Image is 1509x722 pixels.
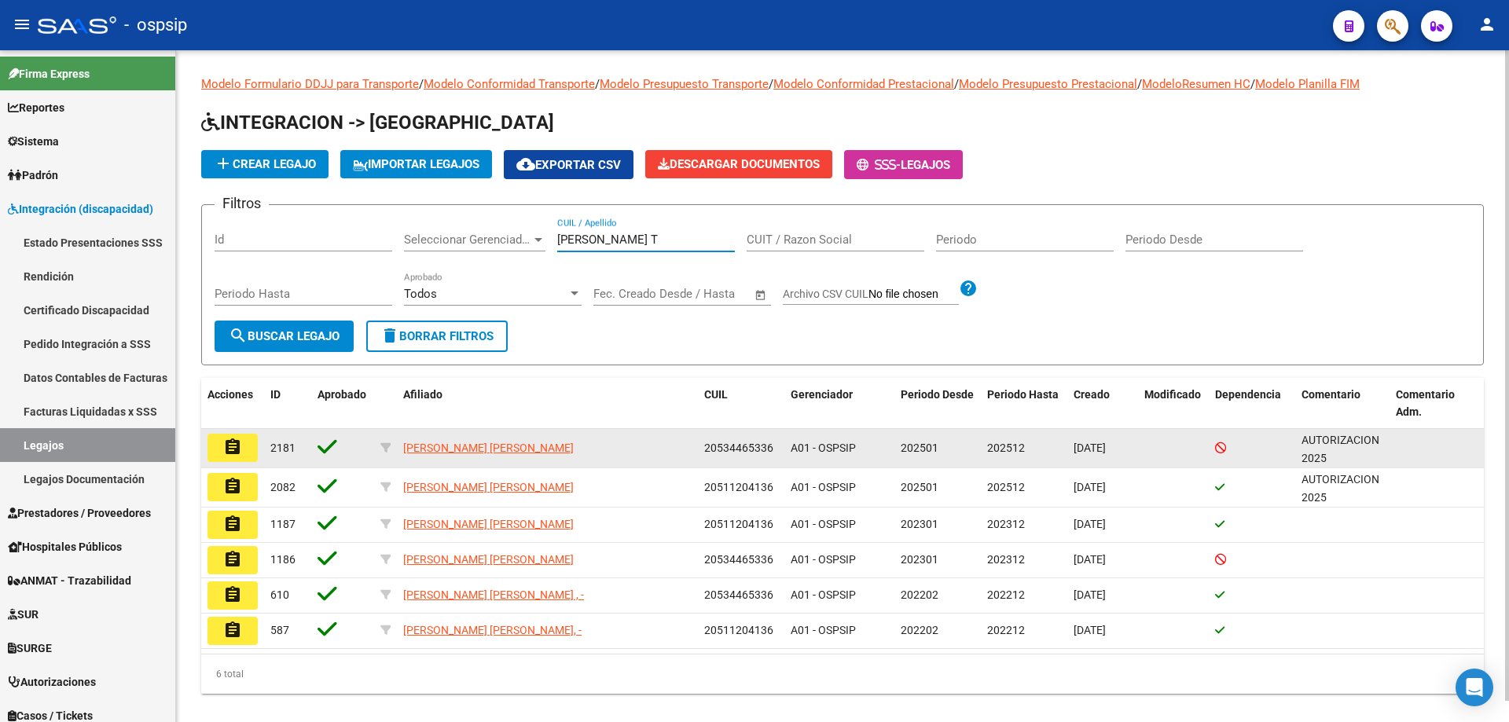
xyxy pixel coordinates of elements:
span: [PERSON_NAME] [PERSON_NAME], - [403,624,582,636]
span: AUTORIZACION 2025 [1302,434,1379,464]
mat-icon: person [1478,15,1496,34]
mat-icon: help [959,279,978,298]
mat-icon: search [229,326,248,345]
span: SUR [8,606,39,623]
span: [DATE] [1074,442,1106,454]
span: Reportes [8,99,64,116]
span: 20511204136 [704,518,773,530]
span: Borrar Filtros [380,329,494,343]
a: Modelo Presupuesto Prestacional [959,77,1137,91]
span: Descargar Documentos [658,157,820,171]
span: SURGE [8,640,52,657]
span: 202212 [987,588,1025,601]
mat-icon: cloud_download [516,155,535,174]
datatable-header-cell: Gerenciador [784,378,894,430]
span: [DATE] [1074,624,1106,636]
span: A01 - OSPSIP [791,442,856,454]
button: Exportar CSV [504,150,633,179]
span: 20534465336 [704,553,773,566]
datatable-header-cell: ID [264,378,311,430]
span: [DATE] [1074,588,1106,601]
mat-icon: assignment [223,438,242,456]
span: Creado [1074,388,1110,401]
span: Periodo Desde [901,388,974,401]
span: CUIL [704,388,728,401]
datatable-header-cell: Modificado [1138,378,1209,430]
span: A01 - OSPSIP [791,518,856,530]
span: IMPORTAR LEGAJOS [353,157,479,171]
span: 202312 [987,553,1025,566]
span: 2181 [270,442,296,454]
span: 202212 [987,624,1025,636]
span: 202512 [987,442,1025,454]
mat-icon: assignment [223,515,242,533]
a: Modelo Conformidad Prestacional [773,77,954,91]
span: Comentario Adm. [1396,388,1455,419]
span: A01 - OSPSIP [791,588,856,601]
span: ANMAT - Trazabilidad [8,572,131,589]
span: A01 - OSPSIP [791,481,856,493]
span: Exportar CSV [516,158,621,172]
span: Firma Express [8,65,90,82]
datatable-header-cell: Periodo Desde [894,378,981,430]
mat-icon: assignment [223,585,242,604]
datatable-header-cell: Aprobado [311,378,374,430]
span: Sistema [8,133,59,150]
span: Archivo CSV CUIL [783,288,868,300]
span: Dependencia [1215,388,1281,401]
button: Borrar Filtros [366,321,508,352]
span: Acciones [207,388,253,401]
a: Modelo Planilla FIM [1255,77,1360,91]
mat-icon: delete [380,326,399,345]
span: 587 [270,624,289,636]
span: 202512 [987,481,1025,493]
span: Autorizaciones [8,673,96,691]
span: Legajos [901,158,950,172]
span: A01 - OSPSIP [791,624,856,636]
button: IMPORTAR LEGAJOS [340,150,492,178]
span: 1187 [270,518,296,530]
span: 202501 [901,442,938,454]
span: - [857,158,901,172]
span: Hospitales Públicos [8,538,122,555]
input: Archivo CSV CUIL [868,288,959,302]
mat-icon: add [214,154,233,173]
span: Modificado [1144,388,1201,401]
span: 202202 [901,624,938,636]
datatable-header-cell: Periodo Hasta [981,378,1067,430]
span: [DATE] [1074,553,1106,566]
span: 202301 [901,553,938,566]
span: Integración (discapacidad) [8,200,153,218]
span: A01 - OSPSIP [791,553,856,566]
mat-icon: menu [13,15,31,34]
span: 202301 [901,518,938,530]
span: AUTORIZACION 2025 [1302,473,1379,504]
mat-icon: assignment [223,621,242,640]
span: Afiliado [403,388,442,401]
datatable-header-cell: CUIL [698,378,784,430]
span: [PERSON_NAME] [PERSON_NAME] , - [403,588,584,601]
button: -Legajos [844,150,963,179]
span: Buscar Legajo [229,329,340,343]
span: 2082 [270,481,296,493]
span: [DATE] [1074,481,1106,493]
span: [PERSON_NAME] [PERSON_NAME] [403,553,574,566]
button: Open calendar [752,286,770,304]
mat-icon: assignment [223,477,242,496]
h3: Filtros [215,192,269,214]
span: 20511204136 [704,481,773,493]
datatable-header-cell: Comentario [1295,378,1390,430]
a: ModeloResumen HC [1142,77,1250,91]
span: Aprobado [318,388,366,401]
button: Buscar Legajo [215,321,354,352]
div: 6 total [201,654,1484,694]
span: Seleccionar Gerenciador [404,233,531,247]
a: Modelo Conformidad Transporte [424,77,595,91]
span: [DATE] [1074,518,1106,530]
span: [PERSON_NAME] [PERSON_NAME] [403,518,574,530]
span: 20534465336 [704,442,773,454]
span: 202501 [901,481,938,493]
span: 610 [270,588,289,601]
a: Modelo Presupuesto Transporte [600,77,769,91]
span: Todos [404,287,437,301]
